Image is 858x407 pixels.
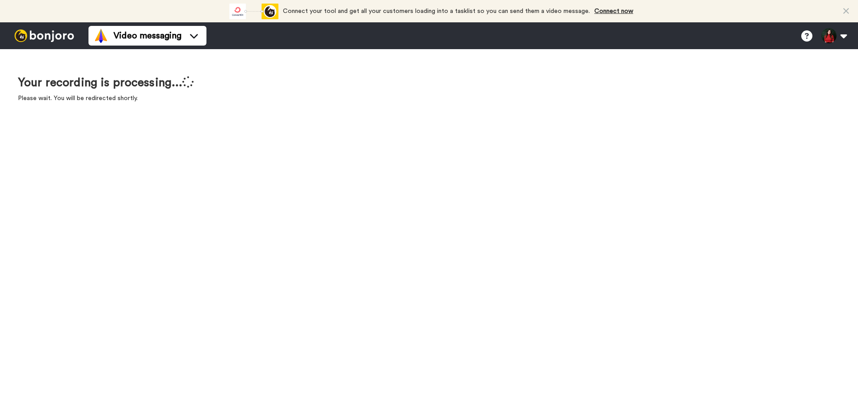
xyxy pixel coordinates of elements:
h1: Your recording is processing... [18,76,194,89]
img: vm-color.svg [94,29,108,43]
div: animation [229,4,278,19]
p: Please wait. You will be redirected shortly. [18,94,194,103]
a: Connect now [594,8,633,14]
img: bj-logo-header-white.svg [11,29,78,42]
span: Connect your tool and get all your customers loading into a tasklist so you can send them a video... [283,8,590,14]
span: Video messaging [114,29,181,42]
